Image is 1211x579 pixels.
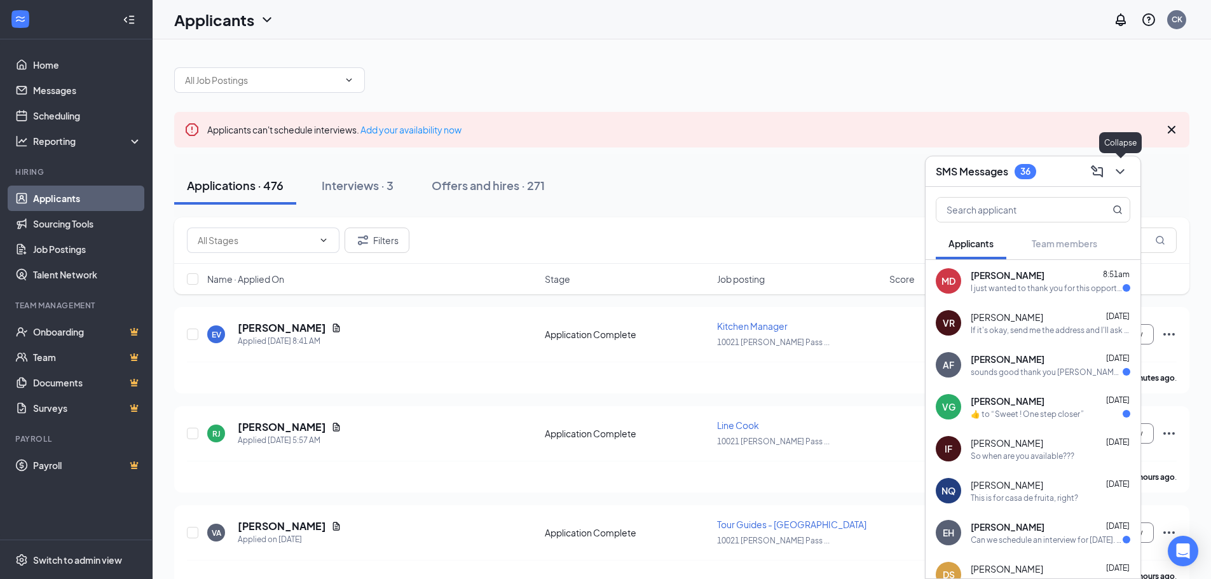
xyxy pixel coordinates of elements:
span: [PERSON_NAME] [971,395,1044,407]
span: Applicants can't schedule interviews. [207,124,462,135]
svg: ComposeMessage [1090,164,1105,179]
svg: Ellipses [1161,327,1177,342]
span: Applicants [948,238,994,249]
svg: ChevronDown [318,235,329,245]
span: [PERSON_NAME] [971,479,1043,491]
div: Offers and hires · 271 [432,177,545,193]
svg: ChevronDown [344,75,354,85]
button: Filter Filters [345,228,409,253]
span: [DATE] [1106,353,1130,363]
span: [PERSON_NAME] [971,562,1043,575]
div: EH [943,526,954,539]
svg: Ellipses [1161,525,1177,540]
div: ​👍​ to “ Sweet ! One step closer ” [971,409,1084,419]
div: AF [943,358,954,371]
div: Can we schedule an interview for [DATE]. Will the position still be available? [971,535,1123,545]
div: VA [212,528,221,538]
div: Application Complete [545,526,709,539]
span: [DATE] [1106,479,1130,489]
div: CK [1172,14,1182,25]
span: [DATE] [1106,437,1130,447]
h5: [PERSON_NAME] [238,519,326,533]
span: 8:51am [1103,269,1130,279]
a: Talent Network [33,262,142,287]
div: IF [945,442,952,455]
span: Tour Guides - [GEOGRAPHIC_DATA] [717,519,866,530]
a: Home [33,52,142,78]
svg: Document [331,323,341,333]
div: NQ [941,484,955,497]
span: Job posting [717,273,765,285]
div: 36 [1020,166,1030,177]
a: Sourcing Tools [33,211,142,236]
div: sounds good thank you [PERSON_NAME] much [971,367,1123,378]
div: This is for casa de fruita, right? [971,493,1078,503]
span: 10021 [PERSON_NAME] Pass ... [717,337,830,347]
span: Kitchen Manager [717,320,788,332]
b: 42 minutes ago [1119,373,1175,383]
div: EV [212,329,221,340]
span: Line Cook [717,419,759,431]
h5: [PERSON_NAME] [238,321,326,335]
div: Applied [DATE] 8:41 AM [238,335,341,348]
span: [DATE] [1106,521,1130,531]
b: 3 hours ago [1133,472,1175,482]
svg: Settings [15,554,28,566]
div: So when are you available??? [971,451,1074,461]
h5: [PERSON_NAME] [238,420,326,434]
div: Open Intercom Messenger [1168,536,1198,566]
span: 10021 [PERSON_NAME] Pass ... [717,536,830,545]
div: Application Complete [545,328,709,341]
span: Name · Applied On [207,273,284,285]
span: [DATE] [1106,563,1130,573]
svg: WorkstreamLogo [14,13,27,25]
a: DocumentsCrown [33,370,142,395]
span: [PERSON_NAME] [971,311,1043,324]
a: Job Postings [33,236,142,262]
svg: QuestionInfo [1141,12,1156,27]
div: MD [941,275,955,287]
svg: MagnifyingGlass [1112,205,1123,215]
h3: SMS Messages [936,165,1008,179]
span: [PERSON_NAME] [971,353,1044,365]
input: All Stages [198,233,313,247]
svg: Filter [355,233,371,248]
a: Add your availability now [360,124,462,135]
div: Hiring [15,167,139,177]
button: ComposeMessage [1087,161,1107,182]
div: Interviews · 3 [322,177,393,193]
svg: Error [184,122,200,137]
a: Applicants [33,186,142,211]
span: Stage [545,273,570,285]
svg: Ellipses [1161,426,1177,441]
div: Application Complete [545,427,709,440]
svg: Notifications [1113,12,1128,27]
span: Score [889,273,915,285]
svg: Cross [1164,122,1179,137]
svg: Analysis [15,135,28,147]
input: Search applicant [936,198,1087,222]
span: Team members [1032,238,1097,249]
div: VG [942,400,955,413]
div: Applications · 476 [187,177,284,193]
div: Team Management [15,300,139,311]
a: Messages [33,78,142,103]
div: Applied on [DATE] [238,533,341,546]
div: Applied [DATE] 5:57 AM [238,434,341,447]
div: If it's okay, send me the address and I'll ask for who. [971,325,1130,336]
button: ChevronDown [1110,161,1130,182]
svg: ChevronDown [1112,164,1128,179]
a: OnboardingCrown [33,319,142,344]
input: All Job Postings [185,73,339,87]
div: Reporting [33,135,142,147]
span: 10021 [PERSON_NAME] Pass ... [717,437,830,446]
svg: Document [331,422,341,432]
h1: Applicants [174,9,254,31]
svg: Document [331,521,341,531]
a: TeamCrown [33,344,142,370]
div: Collapse [1099,132,1142,153]
div: RJ [212,428,221,439]
svg: ChevronDown [259,12,275,27]
span: [DATE] [1106,395,1130,405]
svg: MagnifyingGlass [1155,235,1165,245]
